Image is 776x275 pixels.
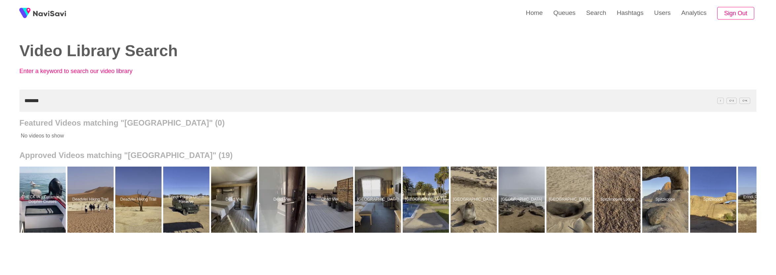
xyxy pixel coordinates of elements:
span: / [717,98,724,104]
h2: Approved Videos matching "[GEOGRAPHIC_DATA]" (19) [19,151,757,160]
a: Erindi Private Game ReserveErindi Private Game Reserve [163,167,211,233]
span: C^K [739,98,750,104]
p: No videos to show [19,128,683,144]
a: SpitzkoppeSpitzkoppe [642,167,690,233]
a: [GEOGRAPHIC_DATA]Cape Cross Seal Reserve [499,167,546,233]
img: fireSpot [33,10,66,17]
a: Dead VleiDead Vlei [307,167,355,233]
a: [GEOGRAPHIC_DATA]Cape Cross Seal Reserve [451,167,499,233]
p: Enter a keyword to search our video library [19,68,165,75]
button: Sign Out [717,7,754,20]
h2: Video Library Search [19,42,378,60]
a: Dead VleiDead Vlei [259,167,307,233]
a: Deadvlei Hiking TrailDeadvlei Hiking Trail [67,167,115,233]
a: SpitzkoppeSpitzkoppe [690,167,738,233]
a: Dead VleiDead Vlei [211,167,259,233]
a: CHECK IN - Catamaran Dolphin CruisesCHECK IN - Catamaran Dolphin Cruises [19,167,67,233]
h2: Featured Videos matching "[GEOGRAPHIC_DATA]" (0) [19,118,757,128]
a: [GEOGRAPHIC_DATA]Swakopmund Hotel and Entertainment Centre [403,167,451,233]
span: C^J [726,98,737,104]
a: Spitzkoppen LodgeSpitzkoppen Lodge [594,167,642,233]
a: [GEOGRAPHIC_DATA]Cape Cross Seal Reserve [546,167,594,233]
a: Deadvlei Hiking TrailDeadvlei Hiking Trail [115,167,163,233]
a: [GEOGRAPHIC_DATA]Swakopmund Hotel and Entertainment Centre [355,167,403,233]
img: fireSpot [17,5,33,21]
